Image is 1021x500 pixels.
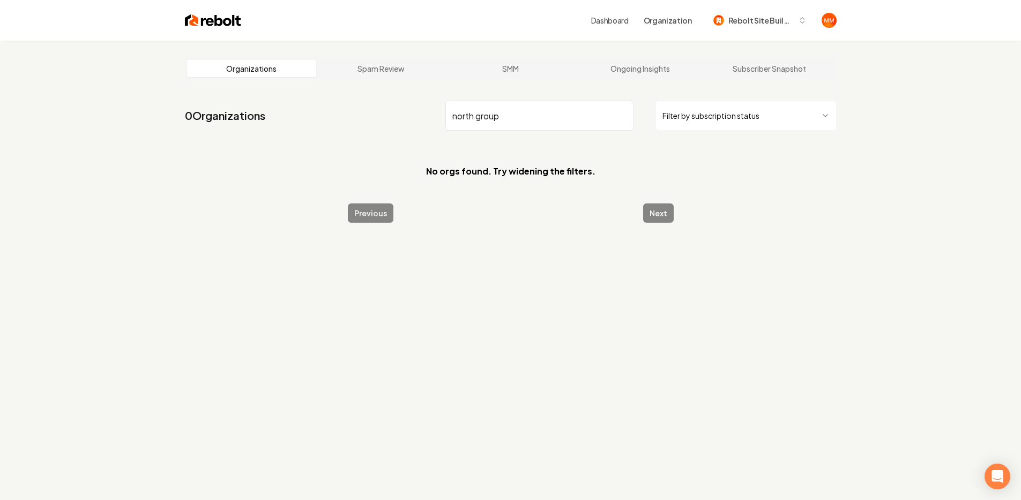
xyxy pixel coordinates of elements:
a: Subscriber Snapshot [705,60,834,77]
a: Dashboard [591,15,629,26]
a: 0Organizations [185,108,265,123]
img: Rebolt Site Builder [713,15,724,26]
button: Open user button [822,13,837,28]
img: Matthew Meyer [822,13,837,28]
a: Spam Review [316,60,446,77]
input: Search by name or ID [445,101,634,131]
span: Rebolt Site Builder [728,15,794,26]
button: Organization [637,11,698,30]
a: SMM [446,60,576,77]
img: Rebolt Logo [185,13,241,28]
div: Open Intercom Messenger [985,464,1010,489]
a: Ongoing Insights [575,60,705,77]
a: Organizations [187,60,317,77]
section: No orgs found. Try widening the filters. [185,148,837,195]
